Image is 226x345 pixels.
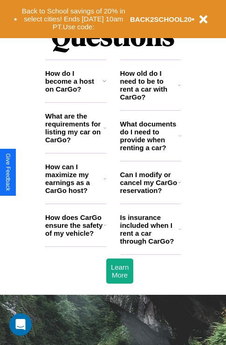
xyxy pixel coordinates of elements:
button: Learn More [106,259,133,284]
h3: Can I modify or cancel my CarGo reservation? [120,171,178,194]
div: Open Intercom Messenger [9,313,32,336]
div: Give Feedback [5,153,11,191]
h3: How old do I need to be to rent a car with CarGo? [120,69,178,101]
h3: What documents do I need to provide when renting a car? [120,120,179,152]
h3: How can I maximize my earnings as a CarGo host? [45,163,103,194]
h3: Is insurance included when I rent a car through CarGo? [120,213,178,245]
b: BACK2SCHOOL20 [130,15,192,23]
button: Back to School savings of 20% in select cities! Ends [DATE] 10am PT.Use code: [17,5,130,33]
h3: How do I become a host on CarGo? [45,69,103,93]
h3: What are the requirements for listing my car on CarGo? [45,112,103,144]
h3: How does CarGo ensure the safety of my vehicle? [45,213,103,237]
